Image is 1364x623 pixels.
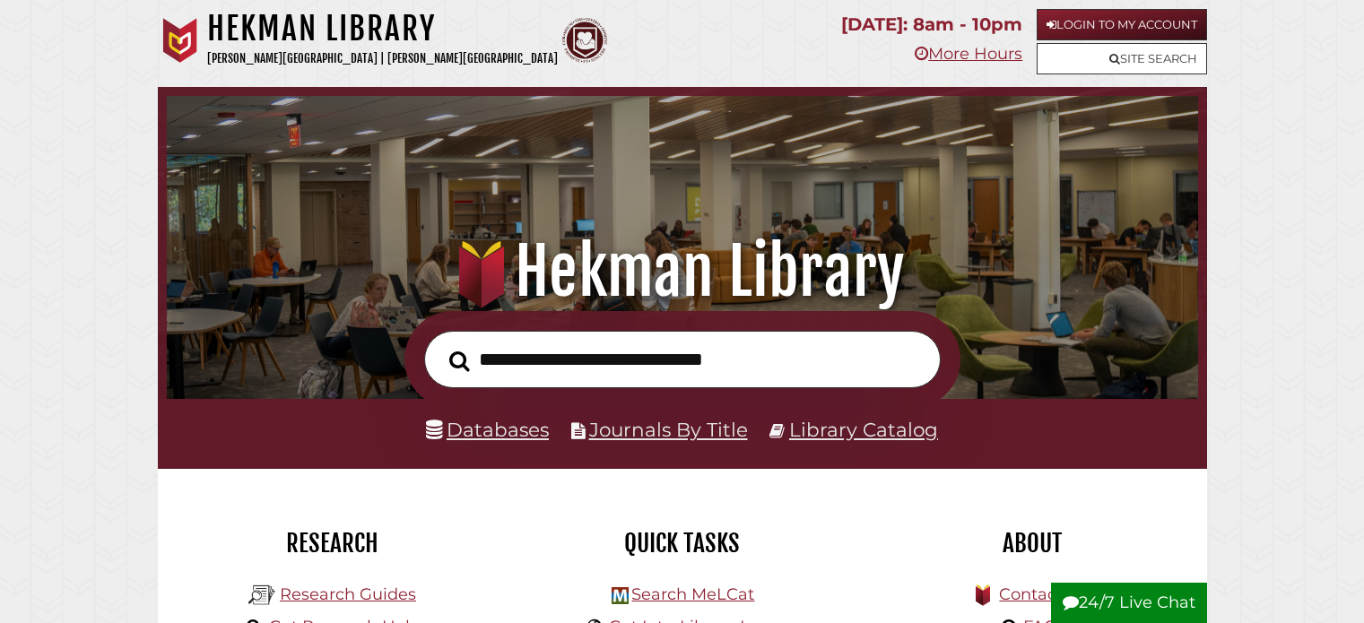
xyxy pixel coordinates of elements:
[562,18,607,63] img: Calvin Theological Seminary
[280,584,416,604] a: Research Guides
[999,584,1088,604] a: Contact Us
[841,9,1022,40] p: [DATE]: 8am - 10pm
[426,418,549,441] a: Databases
[187,232,1177,311] h1: Hekman Library
[631,584,754,604] a: Search MeLCat
[789,418,938,441] a: Library Catalog
[871,528,1194,558] h2: About
[207,48,558,69] p: [PERSON_NAME][GEOGRAPHIC_DATA] | [PERSON_NAME][GEOGRAPHIC_DATA]
[915,44,1022,64] a: More Hours
[589,418,748,441] a: Journals By Title
[1037,9,1207,40] a: Login to My Account
[612,587,629,604] img: Hekman Library Logo
[207,9,558,48] h1: Hekman Library
[521,528,844,558] h2: Quick Tasks
[449,350,470,371] i: Search
[158,18,203,63] img: Calvin University
[1037,43,1207,74] a: Site Search
[171,528,494,558] h2: Research
[248,582,275,609] img: Hekman Library Logo
[440,345,479,376] button: Search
